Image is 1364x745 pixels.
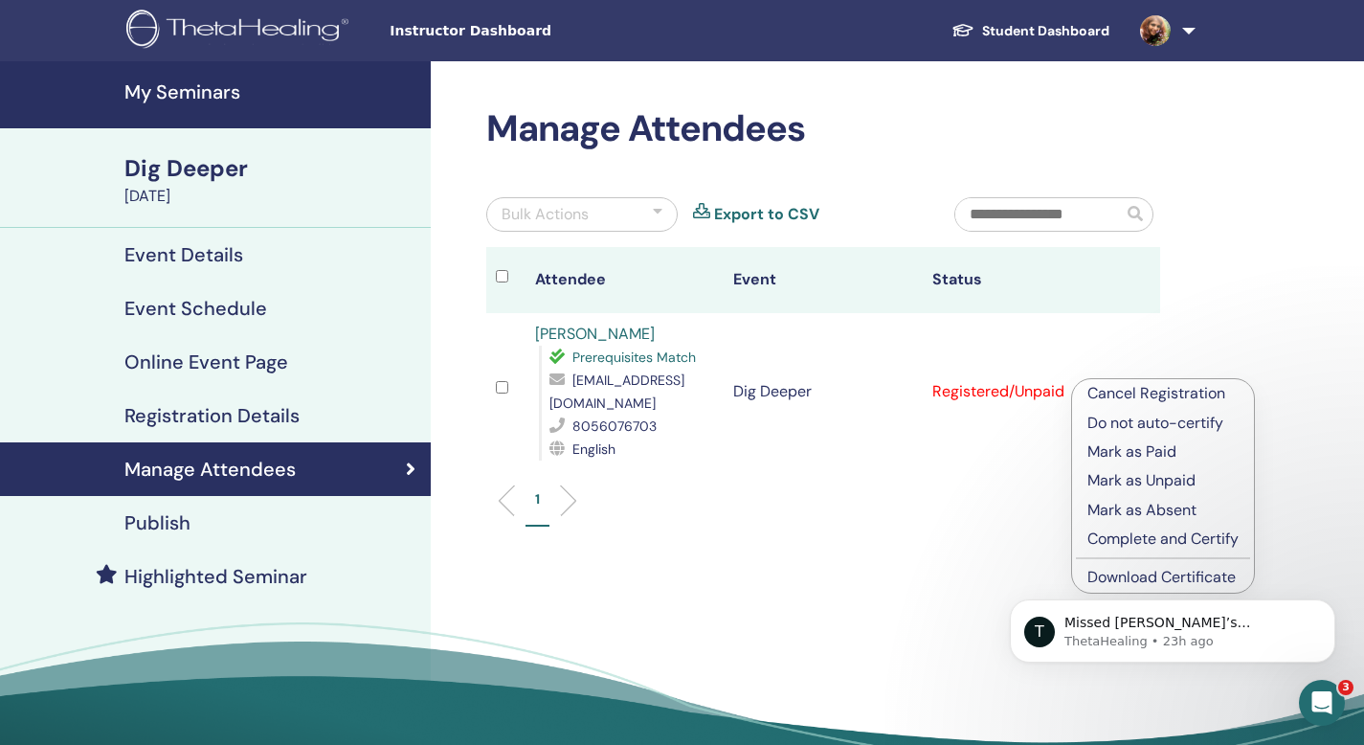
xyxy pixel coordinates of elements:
p: Mark as Unpaid [1087,469,1239,492]
iframe: Intercom live chat [1299,680,1345,726]
span: 3 [1338,680,1353,695]
div: Bulk Actions [502,203,589,226]
h4: Manage Attendees [124,458,296,481]
div: [DATE] [124,185,419,208]
div: Dig Deeper [124,152,419,185]
h4: Publish [124,511,190,534]
th: Attendee [525,247,724,313]
p: Mark as Absent [1087,499,1239,522]
span: 8056076703 [572,418,657,435]
h4: Online Event Page [124,350,288,373]
iframe: Intercom notifications message [981,559,1364,693]
th: Status [923,247,1121,313]
p: Cancel Registration [1087,382,1239,405]
a: Student Dashboard [936,13,1125,49]
p: Complete and Certify [1087,528,1239,551]
h4: Event Details [124,243,243,266]
a: Dig Deeper[DATE] [113,152,431,208]
h4: Registration Details [124,404,300,427]
img: graduation-cap-white.svg [951,22,974,38]
h4: Highlighted Seminar [124,565,307,588]
p: Mark as Paid [1087,440,1239,463]
a: Export to CSV [714,203,819,226]
td: Dig Deeper [724,313,922,470]
th: Event [724,247,922,313]
h4: Event Schedule [124,297,267,320]
span: Instructor Dashboard [390,21,677,41]
img: logo.png [126,10,355,53]
span: English [572,440,615,458]
span: Prerequisites Match [572,349,696,366]
img: default.jpg [1140,15,1171,46]
h4: My Seminars [124,80,419,103]
p: 1 [535,489,540,509]
h2: Manage Attendees [486,107,1160,151]
span: [EMAIL_ADDRESS][DOMAIN_NAME] [549,372,684,412]
p: Do not auto-certify [1087,412,1239,435]
a: [PERSON_NAME] [535,324,655,344]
